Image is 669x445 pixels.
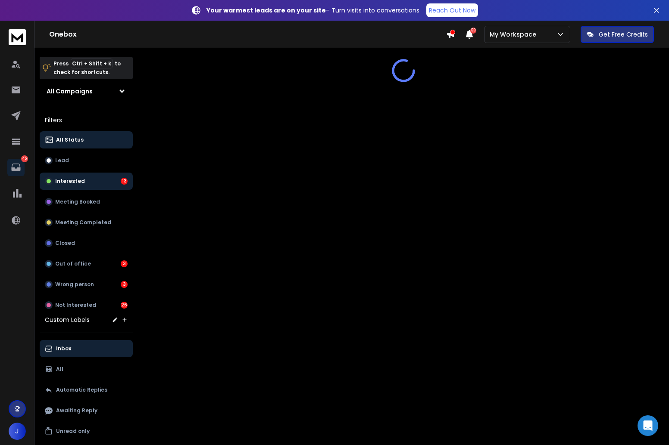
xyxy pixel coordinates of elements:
img: logo [9,29,26,45]
p: 45 [21,155,28,162]
button: Automatic Replies [40,381,133,399]
h3: Filters [40,114,133,126]
p: Interested [55,178,85,185]
p: All [56,366,63,373]
button: Wrong person3 [40,276,133,293]
p: Not Interested [55,302,96,309]
div: Open Intercom Messenger [638,415,658,436]
button: All Campaigns [40,83,133,100]
p: All Status [56,136,84,143]
div: 13 [121,178,128,185]
p: Meeting Booked [55,198,100,205]
p: Press to check for shortcuts. [53,59,121,77]
p: Out of office [55,260,91,267]
p: Closed [55,240,75,247]
button: All [40,361,133,378]
p: Wrong person [55,281,94,288]
button: Unread only [40,423,133,440]
button: All Status [40,131,133,148]
p: Awaiting Reply [56,407,97,414]
span: Ctrl + Shift + k [71,59,113,68]
div: 3 [121,260,128,267]
button: J [9,423,26,440]
p: Inbox [56,345,71,352]
div: 3 [121,281,128,288]
h3: Custom Labels [45,315,90,324]
button: Out of office3 [40,255,133,272]
button: Meeting Booked [40,193,133,210]
p: My Workspace [490,30,540,39]
p: Unread only [56,428,90,435]
strong: Your warmest leads are on your site [206,6,326,15]
button: Get Free Credits [581,26,654,43]
button: Awaiting Reply [40,402,133,419]
p: Lead [55,157,69,164]
button: Interested13 [40,173,133,190]
a: 45 [7,159,25,176]
button: Inbox [40,340,133,357]
p: Get Free Credits [599,30,648,39]
a: Reach Out Now [426,3,478,17]
button: Meeting Completed [40,214,133,231]
p: – Turn visits into conversations [206,6,419,15]
button: Closed [40,235,133,252]
p: Meeting Completed [55,219,111,226]
span: 50 [470,28,476,34]
p: Reach Out Now [429,6,475,15]
div: 26 [121,302,128,309]
h1: Onebox [49,29,446,40]
button: Lead [40,152,133,169]
button: Not Interested26 [40,297,133,314]
p: Automatic Replies [56,386,107,393]
h1: All Campaigns [47,87,93,96]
